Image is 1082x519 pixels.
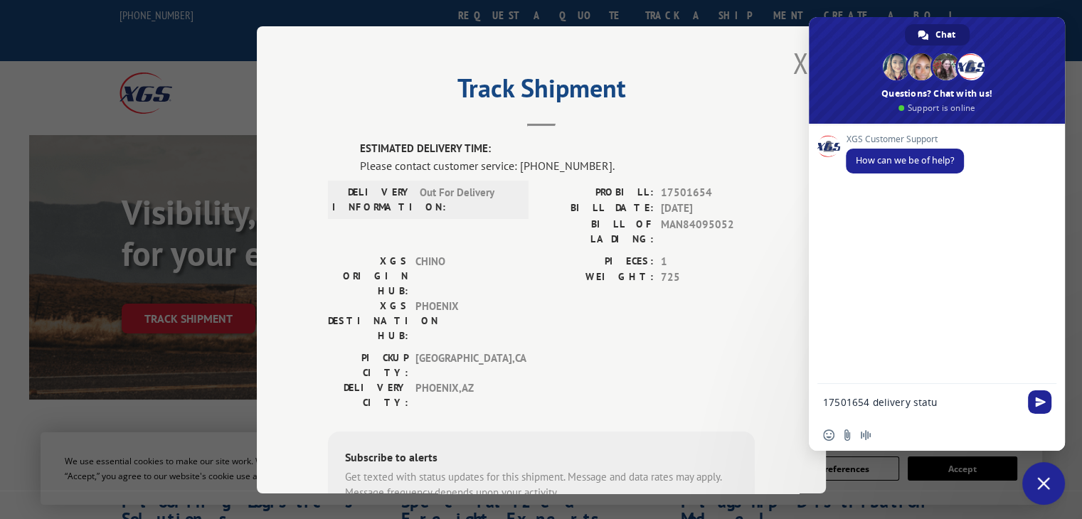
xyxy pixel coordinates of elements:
span: CHINO [415,253,511,298]
span: 725 [661,269,755,286]
label: DELIVERY CITY: [328,380,408,410]
span: XGS Customer Support [846,134,964,144]
span: Insert an emoji [823,429,834,441]
div: Please contact customer service: [PHONE_NUMBER]. [360,156,755,173]
span: Send a file [842,429,853,441]
label: PROBILL: [541,184,654,200]
label: WEIGHT: [541,269,654,286]
span: [DATE] [661,200,755,217]
label: PICKUP CITY: [328,350,408,380]
h2: Track Shipment [328,78,755,105]
button: Close modal [792,44,808,82]
textarea: Compose your message... [823,384,1022,419]
a: Chat [905,24,970,46]
label: XGS ORIGIN HUB: [328,253,408,298]
label: DELIVERY INFORMATION: [332,184,413,214]
span: PHOENIX , AZ [415,380,511,410]
div: Get texted with status updates for this shipment. Message and data rates may apply. Message frequ... [345,469,738,501]
span: PHOENIX [415,298,511,343]
span: Chat [935,24,955,46]
span: Audio message [860,429,871,441]
span: MAN84095052 [661,216,755,246]
label: XGS DESTINATION HUB: [328,298,408,343]
label: BILL OF LADING: [541,216,654,246]
span: 1 [661,253,755,269]
a: Close chat [1022,462,1065,505]
span: 17501654 [661,184,755,200]
span: [GEOGRAPHIC_DATA] , CA [415,350,511,380]
label: BILL DATE: [541,200,654,217]
span: How can we be of help? [856,154,954,166]
label: ESTIMATED DELIVERY TIME: [360,141,755,157]
label: PIECES: [541,253,654,269]
div: Subscribe to alerts [345,448,738,469]
span: Out For Delivery [420,184,516,214]
span: Send [1028,390,1051,414]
